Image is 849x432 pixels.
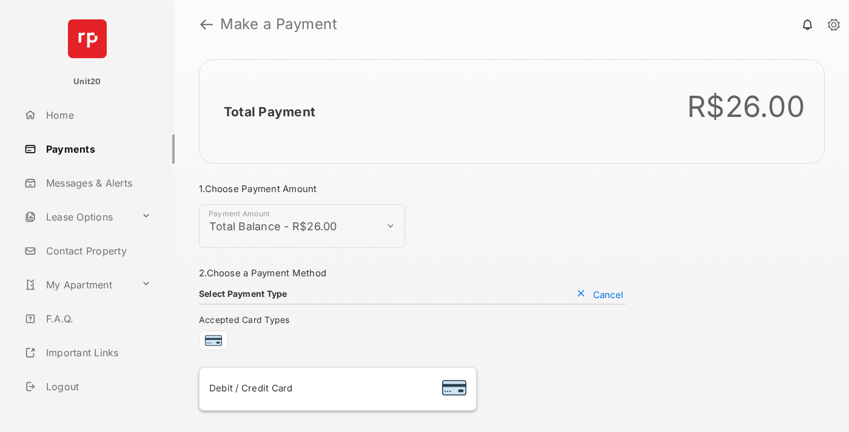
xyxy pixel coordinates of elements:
span: Debit / Credit Card [209,382,293,394]
a: Payments [19,135,175,164]
a: Contact Property [19,236,175,265]
h2: Total Payment [224,104,315,119]
button: Cancel [574,288,626,301]
h3: 1. Choose Payment Amount [199,183,626,194]
a: Lease Options [19,202,136,231]
a: Logout [19,372,175,401]
a: Messages & Alerts [19,168,175,198]
span: Accepted Card Types [199,314,295,325]
a: Important Links [19,338,156,367]
a: My Apartment [19,270,136,299]
img: svg+xml;base64,PHN2ZyB4bWxucz0iaHR0cDovL3d3dy53My5vcmcvMjAwMC9zdmciIHdpZHRoPSI2NCIgaGVpZ2h0PSI2NC... [68,19,107,58]
h4: Select Payment Type [199,288,287,299]
a: Home [19,101,175,130]
a: F.A.Q. [19,304,175,333]
h3: 2. Choose a Payment Method [199,267,626,279]
p: Unit20 [73,76,101,88]
strong: Make a Payment [220,17,337,32]
div: R$26.00 [687,89,805,124]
